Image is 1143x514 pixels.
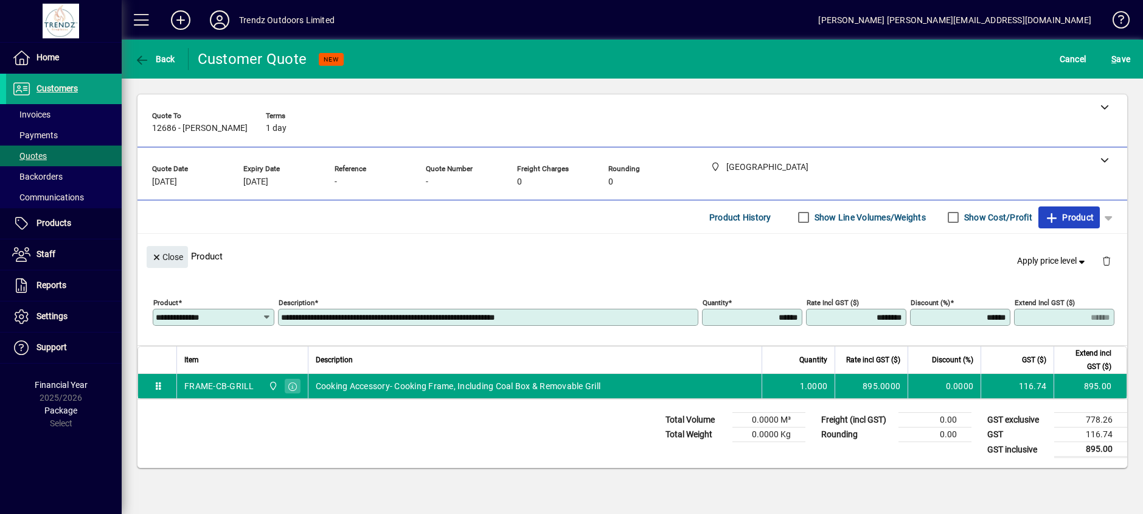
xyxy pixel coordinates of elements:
[184,380,254,392] div: FRAME-CB-GRILL
[137,234,1127,278] div: Product
[6,301,122,332] a: Settings
[1060,49,1086,69] span: Cancel
[981,442,1054,457] td: GST inclusive
[1012,250,1093,272] button: Apply price level
[807,298,859,307] mat-label: Rate incl GST ($)
[981,428,1054,442] td: GST
[812,211,926,224] label: Show Line Volumes/Weights
[659,428,732,442] td: Total Weight
[608,177,613,187] span: 0
[1092,255,1121,266] app-page-header-button: Delete
[36,218,71,228] span: Products
[6,166,122,187] a: Backorders
[6,187,122,208] a: Communications
[152,177,177,187] span: [DATE]
[704,206,776,228] button: Product History
[1103,2,1128,42] a: Knowledge Base
[12,151,47,161] span: Quotes
[6,43,122,73] a: Home
[799,353,827,367] span: Quantity
[732,428,805,442] td: 0.0000 Kg
[1111,49,1130,69] span: ave
[898,428,971,442] td: 0.00
[981,413,1054,428] td: GST exclusive
[1017,255,1088,267] span: Apply price level
[6,104,122,125] a: Invoices
[6,125,122,146] a: Payments
[243,177,268,187] span: [DATE]
[908,374,981,398] td: 0.0000
[703,298,728,307] mat-label: Quantity
[131,48,178,70] button: Back
[815,428,898,442] td: Rounding
[846,353,900,367] span: Rate incl GST ($)
[151,247,183,267] span: Close
[6,146,122,166] a: Quotes
[911,298,950,307] mat-label: Discount (%)
[161,9,200,31] button: Add
[1054,428,1127,442] td: 116.74
[842,380,900,392] div: 895.0000
[122,48,189,70] app-page-header-button: Back
[6,239,122,270] a: Staff
[134,54,175,64] span: Back
[335,177,337,187] span: -
[152,124,248,133] span: 12686 - [PERSON_NAME]
[316,353,353,367] span: Description
[1022,353,1046,367] span: GST ($)
[932,353,973,367] span: Discount (%)
[44,406,77,415] span: Package
[35,380,88,390] span: Financial Year
[36,52,59,62] span: Home
[265,379,279,393] span: New Plymouth
[1054,413,1127,428] td: 778.26
[12,172,63,181] span: Backorders
[198,49,307,69] div: Customer Quote
[36,83,78,93] span: Customers
[1044,208,1094,227] span: Product
[1092,246,1121,275] button: Delete
[36,280,66,290] span: Reports
[36,311,68,321] span: Settings
[426,177,428,187] span: -
[36,342,67,352] span: Support
[266,124,287,133] span: 1 day
[12,192,84,202] span: Communications
[239,10,335,30] div: Trendz Outdoors Limited
[981,374,1054,398] td: 116.74
[12,110,50,119] span: Invoices
[184,353,199,367] span: Item
[1057,48,1089,70] button: Cancel
[36,249,55,259] span: Staff
[815,413,898,428] td: Freight (incl GST)
[898,413,971,428] td: 0.00
[709,208,771,227] span: Product History
[962,211,1032,224] label: Show Cost/Profit
[12,130,58,140] span: Payments
[153,298,178,307] mat-label: Product
[144,251,191,262] app-page-header-button: Close
[1108,48,1133,70] button: Save
[6,333,122,363] a: Support
[200,9,239,31] button: Profile
[818,10,1091,30] div: [PERSON_NAME] [PERSON_NAME][EMAIL_ADDRESS][DOMAIN_NAME]
[279,298,314,307] mat-label: Description
[659,413,732,428] td: Total Volume
[1054,374,1127,398] td: 895.00
[324,55,339,63] span: NEW
[147,246,188,268] button: Close
[800,380,828,392] span: 1.0000
[1111,54,1116,64] span: S
[1038,206,1100,228] button: Product
[6,270,122,301] a: Reports
[1015,298,1075,307] mat-label: Extend incl GST ($)
[517,177,522,187] span: 0
[1061,347,1111,373] span: Extend incl GST ($)
[1054,442,1127,457] td: 895.00
[732,413,805,428] td: 0.0000 M³
[316,380,601,392] span: Cooking Accessory- Cooking Frame, Including Coal Box & Removable Grill
[6,208,122,239] a: Products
